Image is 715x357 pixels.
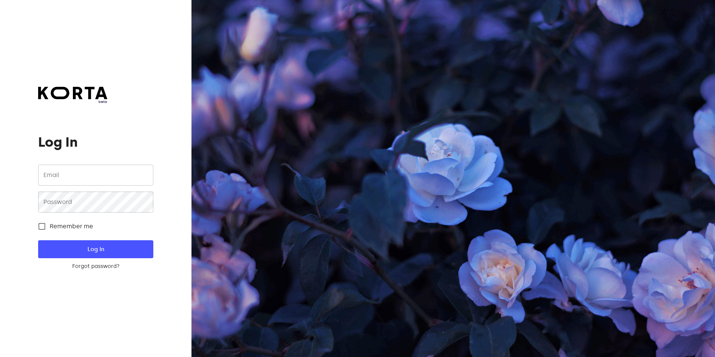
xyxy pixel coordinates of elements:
[38,263,153,270] a: Forgot password?
[50,222,93,231] span: Remember me
[38,87,107,99] img: Korta
[38,135,153,150] h1: Log In
[38,87,107,104] a: beta
[38,99,107,104] span: beta
[50,244,141,254] span: Log In
[38,240,153,258] button: Log In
